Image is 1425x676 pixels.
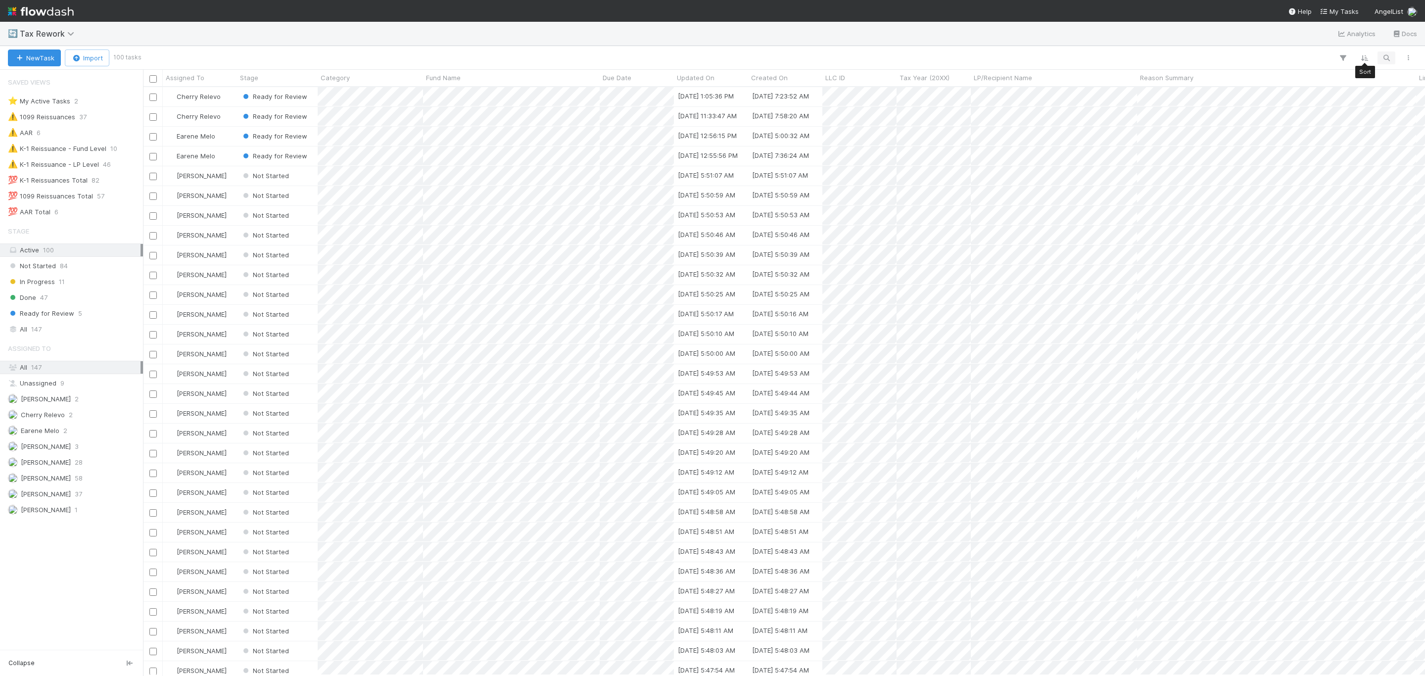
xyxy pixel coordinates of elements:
[79,111,87,123] span: 37
[241,548,289,556] span: Not Started
[752,467,808,477] div: [DATE] 5:49:12 AM
[678,289,735,299] div: [DATE] 5:50:25 AM
[177,488,227,496] span: [PERSON_NAME]
[751,73,788,83] span: Created On
[8,394,18,404] img: avatar_cfa6ccaa-c7d9-46b3-b608-2ec56ecf97ad.png
[8,112,18,121] span: ⚠️
[167,429,175,437] img: avatar_711f55b7-5a46-40da-996f-bc93b6b86381.png
[678,546,735,556] div: [DATE] 5:48:43 AM
[177,172,227,180] span: [PERSON_NAME]
[177,409,227,417] span: [PERSON_NAME]
[149,113,157,121] input: Toggle Row Selected
[678,348,735,358] div: [DATE] 5:50:00 AM
[678,447,735,457] div: [DATE] 5:49:20 AM
[677,73,714,83] span: Updated On
[8,505,18,515] img: avatar_66854b90-094e-431f-b713-6ac88429a2b8.png
[92,174,99,187] span: 82
[167,191,227,200] div: [PERSON_NAME]
[149,628,157,635] input: Toggle Row Selected
[167,349,227,359] div: [PERSON_NAME]
[752,428,809,437] div: [DATE] 5:49:28 AM
[149,133,157,141] input: Toggle Row Selected
[241,627,289,635] span: Not Started
[678,428,735,437] div: [DATE] 5:49:28 AM
[149,371,157,378] input: Toggle Row Selected
[241,92,307,101] div: Ready for Review
[321,73,350,83] span: Category
[177,647,227,655] span: [PERSON_NAME]
[8,158,99,171] div: K-1 Reissuance - LP Level
[8,441,18,451] img: avatar_e41e7ae5-e7d9-4d8d-9f56-31b0d7a2f4fd.png
[752,527,808,536] div: [DATE] 5:48:51 AM
[166,73,204,83] span: Assigned To
[241,350,289,358] span: Not Started
[240,73,258,83] span: Stage
[678,368,735,378] div: [DATE] 5:49:53 AM
[167,92,221,101] div: Cherry Relevo
[241,468,289,478] div: Not Started
[1392,28,1417,40] a: Docs
[1407,7,1417,17] img: avatar_bc42736a-3f00-4d10-a11d-d22e63cdc729.png
[1320,7,1359,15] span: My Tasks
[752,626,807,635] div: [DATE] 5:48:11 AM
[8,192,18,200] span: 💯
[103,158,111,171] span: 46
[167,527,227,537] div: [PERSON_NAME]
[177,449,227,457] span: [PERSON_NAME]
[177,389,227,397] span: [PERSON_NAME]
[167,428,227,438] div: [PERSON_NAME]
[241,151,307,161] div: Ready for Review
[167,290,175,298] img: avatar_711f55b7-5a46-40da-996f-bc93b6b86381.png
[177,469,227,477] span: [PERSON_NAME]
[1337,28,1376,40] a: Analytics
[177,350,227,358] span: [PERSON_NAME]
[241,449,289,457] span: Not Started
[74,95,78,107] span: 2
[241,507,289,517] div: Not Started
[241,271,289,279] span: Not Started
[167,626,227,636] div: [PERSON_NAME]
[177,112,221,120] span: Cherry Relevo
[752,230,809,240] div: [DATE] 5:50:46 AM
[167,93,175,100] img: avatar_1c2f0edd-858e-4812-ac14-2a8986687c67.png
[8,127,33,139] div: AAR
[678,309,734,319] div: [DATE] 5:50:17 AM
[167,309,227,319] div: [PERSON_NAME]
[241,568,289,576] span: Not Started
[241,329,289,339] div: Not Started
[149,75,157,83] input: Toggle All Rows Selected
[8,426,18,435] img: avatar_bc42736a-3f00-4d10-a11d-d22e63cdc729.png
[167,408,227,418] div: [PERSON_NAME]
[241,666,289,676] div: Not Started
[241,607,289,615] span: Not Started
[678,131,737,141] div: [DATE] 12:56:15 PM
[149,331,157,338] input: Toggle Row Selected
[241,309,289,319] div: Not Started
[177,667,227,675] span: [PERSON_NAME]
[241,131,307,141] div: Ready for Review
[678,388,735,398] div: [DATE] 5:49:45 AM
[167,131,215,141] div: Earene Melo
[37,127,41,139] span: 6
[241,488,289,496] span: Not Started
[241,626,289,636] div: Not Started
[8,49,61,66] button: NewTask
[752,131,809,141] div: [DATE] 5:00:32 AM
[678,586,735,596] div: [DATE] 5:48:27 AM
[752,447,809,457] div: [DATE] 5:49:20 AM
[8,206,50,218] div: AAR Total
[241,112,307,120] span: Ready for Review
[167,389,175,397] img: avatar_711f55b7-5a46-40da-996f-bc93b6b86381.png
[974,73,1032,83] span: LP/Recipient Name
[149,608,157,616] input: Toggle Row Selected
[752,408,809,418] div: [DATE] 5:49:35 AM
[177,607,227,615] span: [PERSON_NAME]
[1288,6,1312,16] div: Help
[678,269,735,279] div: [DATE] 5:50:32 AM
[149,410,157,418] input: Toggle Row Selected
[678,626,733,635] div: [DATE] 5:48:11 AM
[8,97,18,105] span: ⭐
[1320,6,1359,16] a: My Tasks
[241,132,307,140] span: Ready for Review
[65,49,109,66] button: Import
